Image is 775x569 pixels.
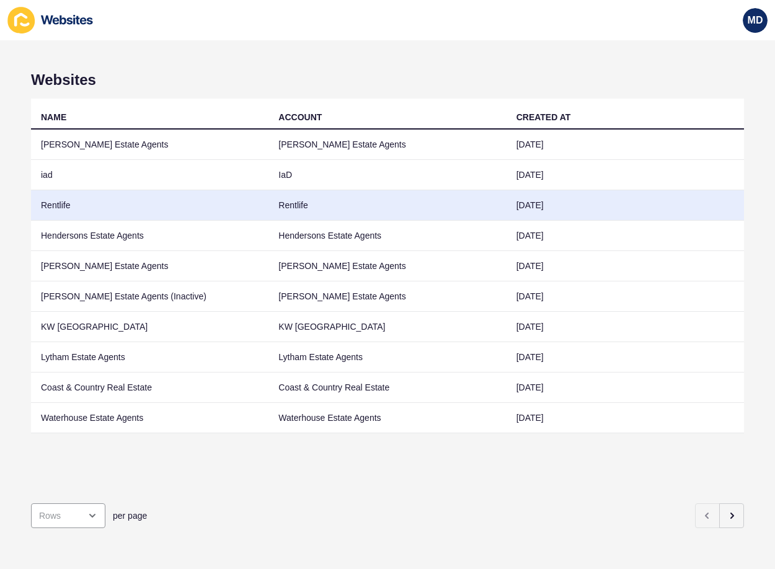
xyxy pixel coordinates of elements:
td: [DATE] [507,190,744,221]
td: [PERSON_NAME] Estate Agents [31,251,268,281]
td: KW [GEOGRAPHIC_DATA] [31,312,268,342]
td: [DATE] [507,130,744,160]
div: ACCOUNT [278,111,322,123]
td: Hendersons Estate Agents [268,221,506,251]
span: MD [748,14,763,27]
td: [DATE] [507,160,744,190]
td: [DATE] [507,342,744,373]
td: [PERSON_NAME] Estate Agents [268,281,506,312]
td: Coast & Country Real Estate [268,373,506,403]
div: CREATED AT [516,111,571,123]
td: Lytham Estate Agents [31,342,268,373]
td: Waterhouse Estate Agents [268,403,506,433]
td: Waterhouse Estate Agents [31,403,268,433]
td: [PERSON_NAME] Estate Agents [31,130,268,160]
td: Coast & Country Real Estate [31,373,268,403]
span: per page [113,509,147,522]
div: open menu [31,503,105,528]
td: [DATE] [507,312,744,342]
td: Rentlife [268,190,506,221]
td: iad [31,160,268,190]
td: [DATE] [507,251,744,281]
td: [PERSON_NAME] Estate Agents (Inactive) [31,281,268,312]
td: [DATE] [507,403,744,433]
td: IaD [268,160,506,190]
td: [DATE] [507,221,744,251]
td: Rentlife [31,190,268,221]
td: Hendersons Estate Agents [31,221,268,251]
td: [PERSON_NAME] Estate Agents [268,130,506,160]
td: Lytham Estate Agents [268,342,506,373]
td: [DATE] [507,373,744,403]
div: NAME [41,111,66,123]
td: [DATE] [507,281,744,312]
h1: Websites [31,71,744,89]
td: KW [GEOGRAPHIC_DATA] [268,312,506,342]
td: [PERSON_NAME] Estate Agents [268,251,506,281]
